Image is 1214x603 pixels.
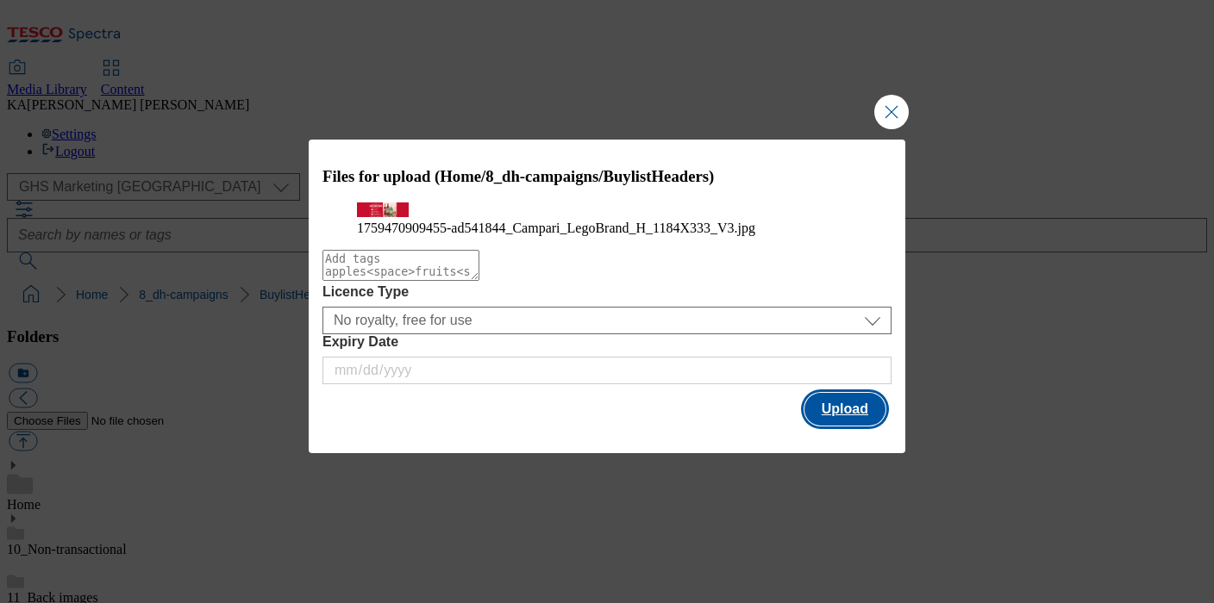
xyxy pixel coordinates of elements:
[357,221,857,236] figcaption: 1759470909455-ad541844_Campari_LegoBrand_H_1184X333_V3.jpg
[357,202,409,217] img: preview
[322,167,892,186] h3: Files for upload (Home/8_dh-campaigns/BuylistHeaders)
[309,140,905,453] div: Modal
[804,393,885,426] button: Upload
[874,95,909,129] button: Close Modal
[322,284,892,300] label: Licence Type
[322,334,892,350] label: Expiry Date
